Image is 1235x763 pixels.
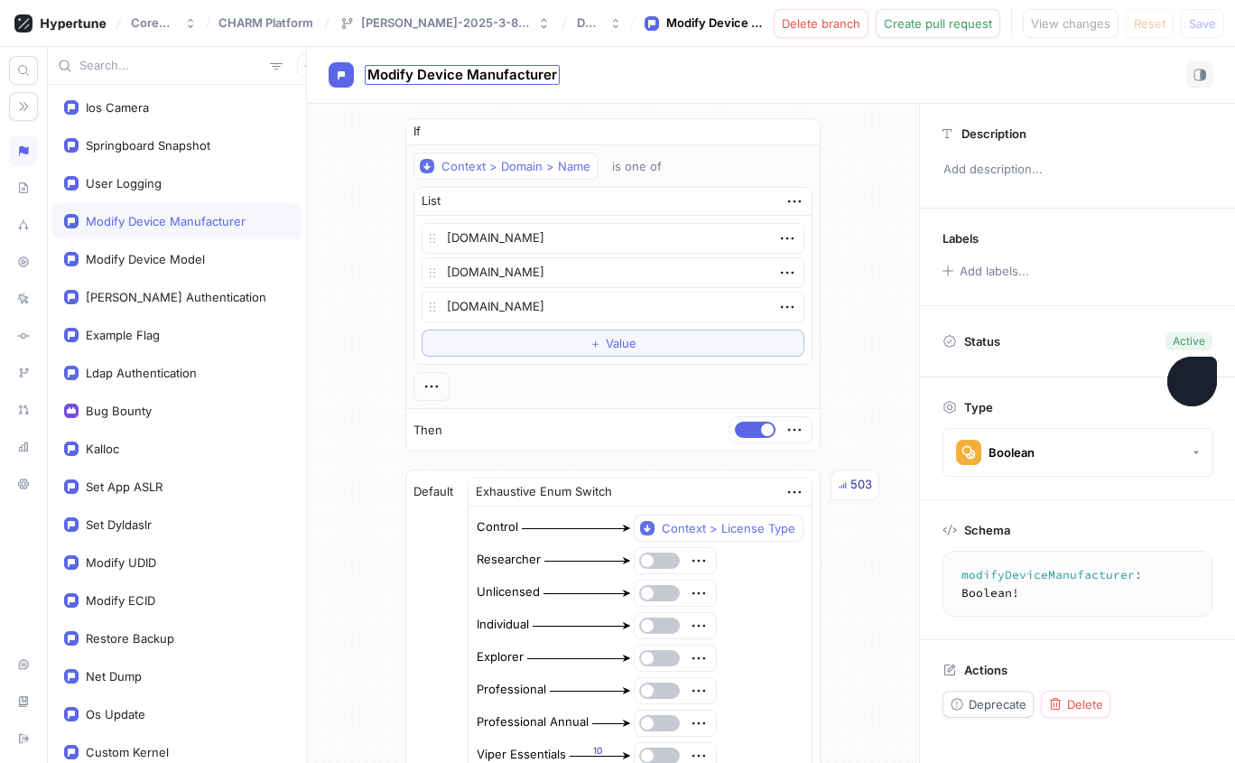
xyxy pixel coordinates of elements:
[367,68,557,82] span: Modify Device Manufacturer
[86,631,174,646] div: Restore Backup
[1067,699,1103,710] span: Delete
[86,517,152,532] div: Set Dyldaslr
[1041,691,1110,718] button: Delete
[612,159,662,174] div: is one of
[969,699,1026,710] span: Deprecate
[590,338,601,349] span: ＋
[441,159,590,174] div: Context > Domain > Name
[86,745,169,759] div: Custom Kernel
[86,707,145,721] div: Os Update
[476,483,612,501] div: Exhaustive Enum Switch
[86,366,197,380] div: Ldap Authentication
[9,723,38,754] div: Sign out
[86,290,266,304] div: [PERSON_NAME] Authentication
[9,247,38,277] div: Preview
[666,14,763,33] div: Modify Device Manufacturer
[964,523,1010,537] p: Schema
[9,469,38,499] div: Settings
[9,209,38,240] div: Splits
[604,153,688,180] button: is one of
[9,686,38,717] div: Documentation
[876,9,1000,38] button: Create pull request
[477,583,540,601] div: Unlicensed
[422,192,441,210] div: List
[422,223,804,254] textarea: [DOMAIN_NAME]
[413,422,442,440] p: Then
[86,100,149,115] div: Ios Camera
[477,713,589,731] div: Professional Annual
[477,648,524,666] div: Explorer
[477,551,541,569] div: Researcher
[951,559,1212,609] textarea: modifyDeviceManufacturer: Boolean!
[964,329,1000,354] p: Status
[1134,18,1165,29] span: Reset
[86,214,246,228] div: Modify Device Manufacturer
[884,18,992,29] span: Create pull request
[477,518,518,536] div: Control
[9,284,38,314] div: Logs
[9,432,38,462] div: Analytics
[218,16,313,29] span: CHARM Platform
[935,154,1220,185] p: Add description...
[86,555,156,570] div: Modify UDID
[79,57,263,75] input: Search...
[131,15,171,31] div: Corellium
[86,593,155,608] div: Modify ECID
[1181,9,1224,38] button: Save
[422,292,804,322] textarea: [DOMAIN_NAME]
[782,18,860,29] span: Delete branch
[86,669,142,684] div: Net Dump
[86,138,210,153] div: Springboard Snapshot
[124,8,204,38] button: Corellium
[86,252,205,266] div: Modify Device Model
[9,395,38,425] div: Pull requests
[942,691,1034,718] button: Deprecate
[422,330,804,357] button: ＋Value
[1126,9,1174,38] button: Reset
[960,265,1029,277] div: Add labels...
[1031,18,1110,29] span: View changes
[86,176,162,191] div: User Logging
[964,663,1007,677] p: Actions
[413,483,453,501] p: Default
[413,123,421,141] p: If
[577,15,596,31] div: Draft
[9,649,38,680] div: Live chat
[1173,333,1205,349] div: Active
[413,153,599,180] button: Context > Domain > Name
[86,442,119,456] div: Kalloc
[9,321,38,351] div: Diff
[422,257,804,288] textarea: [DOMAIN_NAME]
[570,8,628,38] button: Draft
[9,358,38,388] div: Branches
[942,428,1213,477] button: Boolean
[86,479,162,494] div: Set App ASLR
[86,404,152,418] div: Bug Bounty
[936,259,1034,283] button: Add labels...
[570,744,627,758] div: 10
[361,15,532,31] div: [PERSON_NAME]-2025-3-8-14-25-43
[634,515,803,542] button: Context > License Type
[774,9,868,38] button: Delete branch
[662,521,795,536] div: Context > License Type
[989,445,1035,461] div: Boolean
[942,231,979,246] p: Labels
[86,328,160,342] div: Example Flag
[9,135,38,166] div: Logic
[477,681,546,699] div: Professional
[332,8,558,38] button: [PERSON_NAME]-2025-3-8-14-25-43
[961,126,1026,141] p: Description
[1023,9,1119,38] button: View changes
[1189,18,1216,29] span: Save
[477,616,529,634] div: Individual
[964,400,993,414] p: Type
[606,338,636,349] span: Value
[9,172,38,203] div: Schema
[850,476,872,494] div: 503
